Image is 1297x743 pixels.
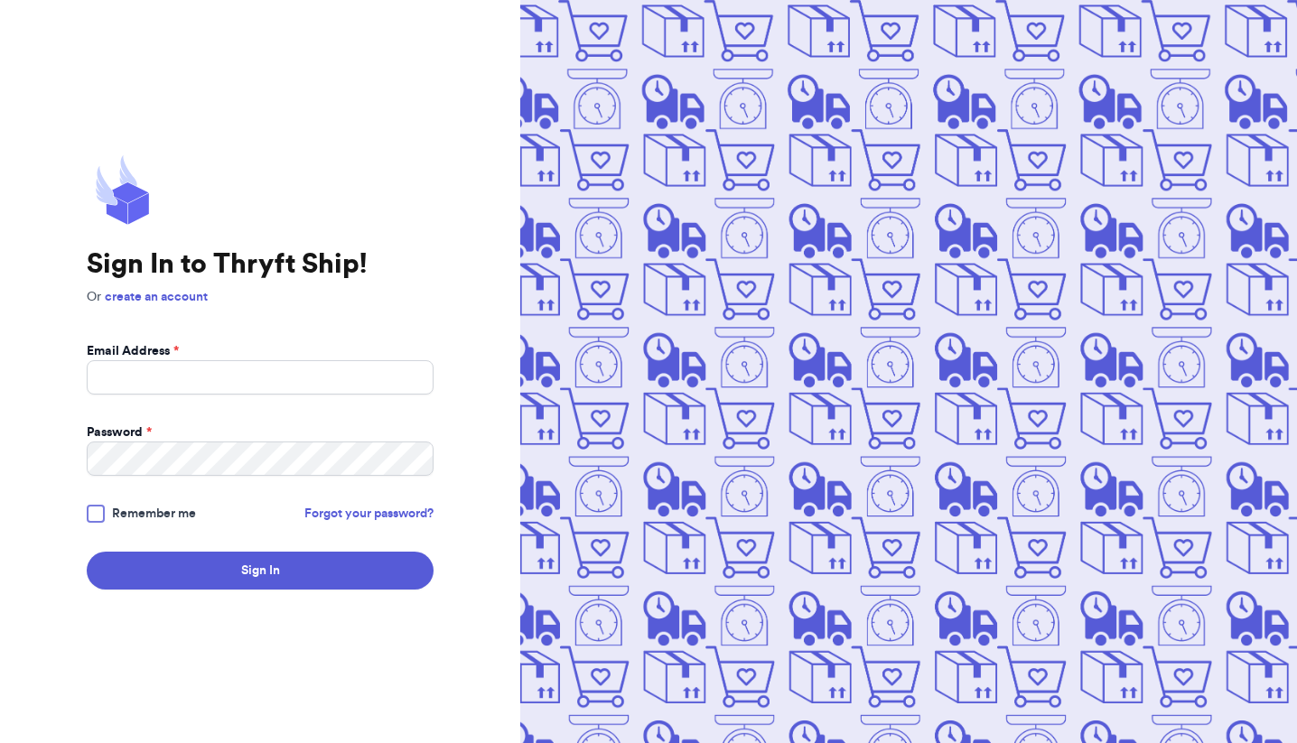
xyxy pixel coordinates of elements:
[304,505,434,523] a: Forgot your password?
[87,342,179,360] label: Email Address
[87,423,152,441] label: Password
[87,288,434,306] p: Or
[105,291,208,303] a: create an account
[112,505,196,523] span: Remember me
[87,552,434,590] button: Sign In
[87,248,434,281] h1: Sign In to Thryft Ship!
